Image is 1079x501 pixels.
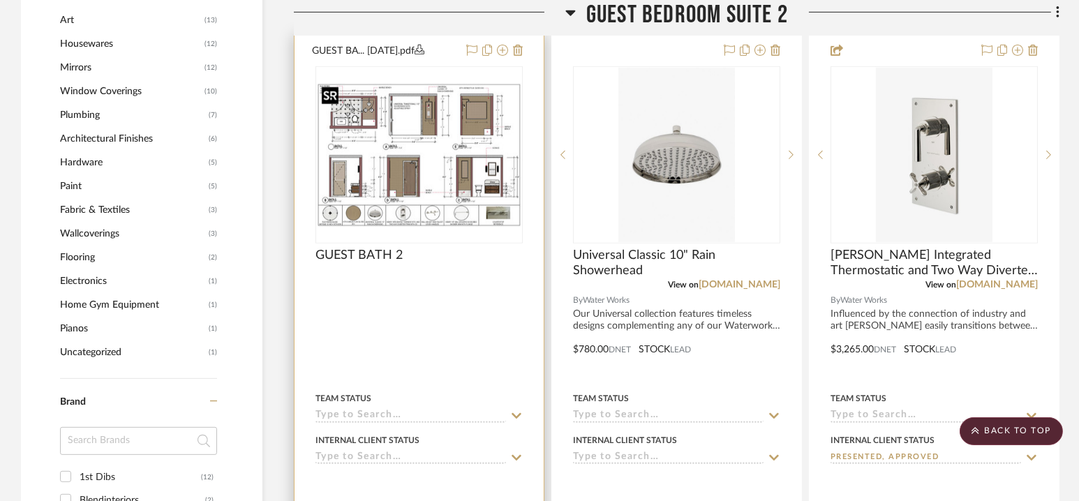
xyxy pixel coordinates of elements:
[831,294,840,307] span: By
[574,67,780,243] div: 0
[831,434,935,447] div: Internal Client Status
[840,294,887,307] span: Water Works
[573,434,677,447] div: Internal Client Status
[80,466,201,488] div: 1st Dibs
[315,392,371,405] div: Team Status
[60,341,205,364] span: Uncategorized
[583,294,630,307] span: Water Works
[315,434,419,447] div: Internal Client Status
[956,280,1038,290] a: [DOMAIN_NAME]
[60,127,205,151] span: Architectural Finishes
[315,451,506,465] input: Type to Search…
[204,33,217,55] span: (12)
[209,341,217,364] span: (1)
[573,248,780,278] span: Universal Classic 10" Rain Showerhead
[668,281,699,289] span: View on
[315,248,403,263] span: GUEST BATH 2
[60,32,201,56] span: Housewares
[831,410,1021,423] input: Type to Search…
[209,128,217,150] span: (6)
[209,270,217,292] span: (1)
[831,392,886,405] div: Team Status
[573,451,764,465] input: Type to Search…
[317,83,521,227] img: GUEST BATH 2
[209,151,217,174] span: (5)
[699,280,780,290] a: [DOMAIN_NAME]
[573,392,629,405] div: Team Status
[316,67,522,243] div: 0
[60,151,205,174] span: Hardware
[312,43,458,59] button: GUEST BA... [DATE].pdf
[204,57,217,79] span: (12)
[209,317,217,340] span: (1)
[60,397,86,407] span: Brand
[618,68,734,242] img: Universal Classic 10" Rain Showerhead
[60,222,205,246] span: Wallcoverings
[831,451,1021,465] input: Type to Search…
[876,68,992,242] img: Henry Integrated Thermostatic and Two Way Diverter Trim with Coin Edge Cross and Lever Handles
[60,246,205,269] span: Flooring
[925,281,956,289] span: View on
[831,248,1038,278] span: [PERSON_NAME] Integrated Thermostatic and Two Way Diverter Trim with Coin Edge Cross and Lever Ha...
[204,80,217,103] span: (10)
[209,294,217,316] span: (1)
[60,293,205,317] span: Home Gym Equipment
[60,103,205,127] span: Plumbing
[60,8,201,32] span: Art
[60,174,205,198] span: Paint
[201,466,214,488] div: (12)
[60,427,217,455] input: Search Brands
[960,417,1063,445] scroll-to-top-button: BACK TO TOP
[573,294,583,307] span: By
[60,269,205,293] span: Electronics
[209,223,217,245] span: (3)
[209,199,217,221] span: (3)
[60,56,201,80] span: Mirrors
[315,410,506,423] input: Type to Search…
[209,175,217,197] span: (5)
[60,80,201,103] span: Window Coverings
[204,9,217,31] span: (13)
[209,246,217,269] span: (2)
[60,198,205,222] span: Fabric & Textiles
[209,104,217,126] span: (7)
[573,410,764,423] input: Type to Search…
[60,317,205,341] span: Pianos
